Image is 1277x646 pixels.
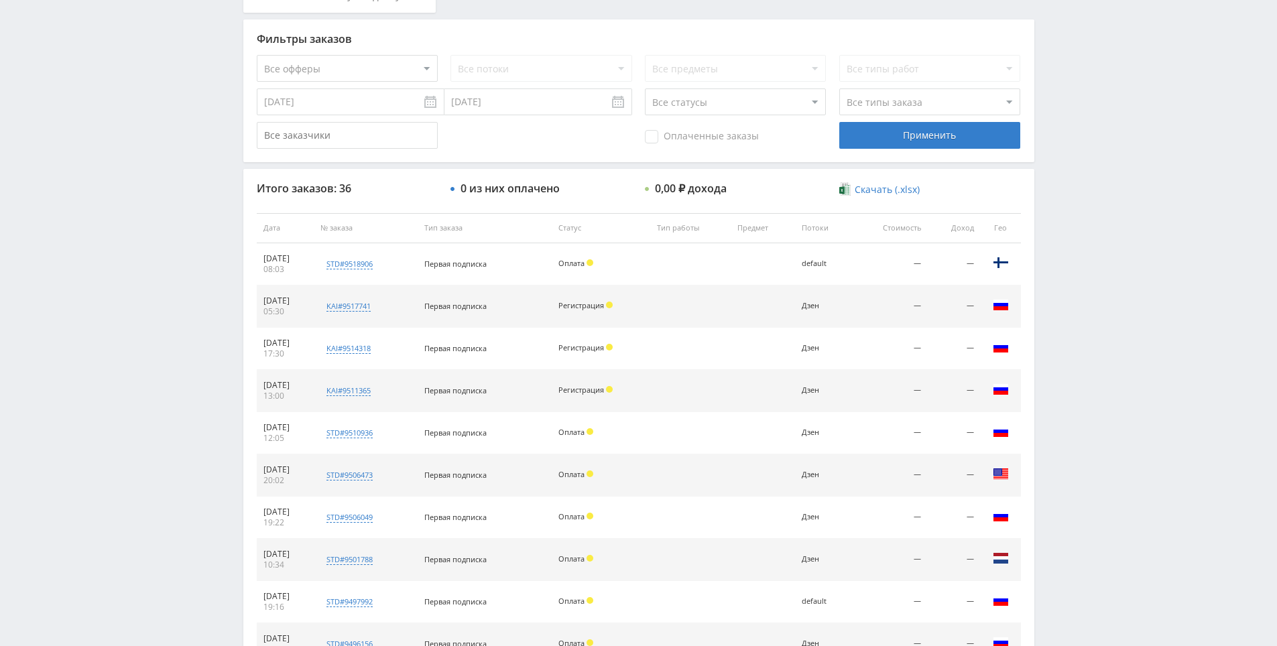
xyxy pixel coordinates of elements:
span: Первая подписка [424,259,487,269]
div: std#9506049 [326,512,373,523]
span: Холд [587,555,593,562]
span: Холд [587,513,593,519]
span: Оплата [558,596,585,606]
span: Регистрация [558,385,604,395]
div: Фильтры заказов [257,33,1021,45]
td: — [853,539,928,581]
img: xlsx [839,182,851,196]
td: — [928,285,980,328]
div: Дзен [802,386,847,395]
th: Потоки [795,213,853,243]
div: kai#9517741 [326,301,371,312]
td: — [853,370,928,412]
td: — [853,454,928,497]
span: Регистрация [558,300,604,310]
div: kai#9511365 [326,385,371,396]
div: 13:00 [263,391,308,401]
span: Скачать (.xlsx) [855,184,920,195]
a: Скачать (.xlsx) [839,183,920,196]
td: — [928,412,980,454]
span: Первая подписка [424,301,487,311]
th: Стоимость [853,213,928,243]
span: Регистрация [558,342,604,352]
td: — [853,243,928,285]
div: std#9506473 [326,470,373,480]
td: — [928,370,980,412]
td: — [928,243,980,285]
span: Оплата [558,469,585,479]
td: — [853,581,928,623]
span: Первая подписка [424,343,487,353]
span: Холд [606,386,613,393]
th: № заказа [314,213,418,243]
div: [DATE] [263,253,308,264]
div: std#9501788 [326,554,373,565]
td: — [928,497,980,539]
div: default [802,597,847,606]
span: Первая подписка [424,554,487,564]
span: Оплата [558,554,585,564]
div: Дзен [802,555,847,564]
td: — [853,328,928,370]
img: fin.png [993,255,1009,271]
span: Холд [587,470,593,477]
span: Первая подписка [424,596,487,606]
td: — [928,539,980,581]
td: — [928,581,980,623]
th: Дата [257,213,314,243]
span: Первая подписка [424,428,487,438]
td: — [853,285,928,328]
span: Холд [587,428,593,435]
div: 12:05 [263,433,308,444]
img: rus.png [993,424,1009,440]
div: [DATE] [263,422,308,433]
th: Тип заказа [418,213,552,243]
div: [DATE] [263,549,308,560]
div: 10:34 [263,560,308,570]
div: 0,00 ₽ дохода [655,182,727,194]
div: Применить [839,122,1020,149]
div: 19:16 [263,602,308,612]
div: [DATE] [263,507,308,517]
div: Дзен [802,513,847,521]
img: rus.png [993,592,1009,608]
span: Холд [587,597,593,604]
div: 0 из них оплачено [461,182,560,194]
div: kai#9514318 [326,343,371,354]
span: Первая подписка [424,470,487,480]
th: Доход [928,213,980,243]
span: Холд [587,639,593,646]
th: Предмет [731,213,795,243]
span: Первая подписка [424,385,487,395]
td: — [853,412,928,454]
td: — [928,328,980,370]
div: std#9497992 [326,596,373,607]
span: Холд [606,302,613,308]
td: — [853,497,928,539]
div: [DATE] [263,591,308,602]
div: 17:30 [263,348,308,359]
div: [DATE] [263,464,308,475]
th: Статус [552,213,650,243]
span: Холд [587,259,593,266]
div: Дзен [802,302,847,310]
span: Оплаченные заказы [645,130,759,143]
div: [DATE] [263,296,308,306]
div: 20:02 [263,475,308,486]
div: 05:30 [263,306,308,317]
img: usa.png [993,466,1009,482]
div: Дзен [802,470,847,479]
img: rus.png [993,339,1009,355]
span: Оплата [558,427,585,437]
img: rus.png [993,381,1009,397]
div: [DATE] [263,338,308,348]
div: 08:03 [263,264,308,275]
div: std#9510936 [326,428,373,438]
th: Гео [981,213,1021,243]
input: Все заказчики [257,122,438,149]
span: Первая подписка [424,512,487,522]
div: Дзен [802,428,847,437]
div: default [802,259,847,268]
td: — [928,454,980,497]
span: Оплата [558,258,585,268]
